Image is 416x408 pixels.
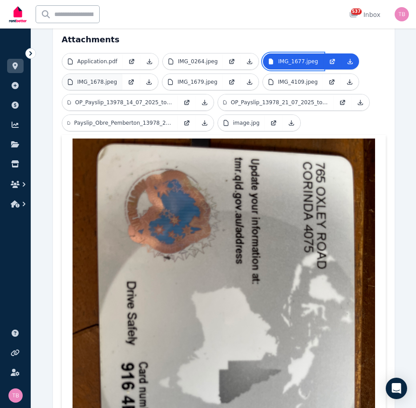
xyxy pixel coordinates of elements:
img: RentBetter [7,3,28,25]
div: Open Intercom Messenger [386,378,407,399]
p: OP_Payslip_13978_21_07_2025_to_27_07_2025.pdf [231,99,328,106]
a: Download Attachment [140,74,158,90]
a: Open in new Tab [123,53,141,69]
p: IMG_4109.jpeg [278,78,318,86]
img: Tracy Barrett [395,7,409,21]
div: Inbox [349,10,380,19]
a: Download Attachment [283,115,300,131]
a: IMG_1679.jpeg [162,74,223,90]
p: OP_Payslip_13978_14_07_2025_to_20_07_2025.pdf [75,99,173,106]
img: Tracy Barrett [8,388,23,403]
a: Open in new Tab [334,94,351,110]
a: Open in new Tab [122,74,140,90]
a: IMG_1677.jpeg [263,53,323,69]
a: Payslip_Obre_Pemberton_13978_28_07_2025_to_03_08_2025.pdf [62,115,178,131]
p: image.jpg [233,119,260,126]
p: IMG_1679.jpeg [178,78,218,86]
p: IMG_1678.jpeg [77,78,117,86]
a: OP_Payslip_13978_21_07_2025_to_27_07_2025.pdf [218,94,334,110]
p: Payslip_Obre_Pemberton_13978_28_07_2025_to_03_08_2025.pdf [74,119,173,126]
a: Download Attachment [196,115,214,131]
p: Application.pdf [77,58,117,65]
a: Download Attachment [341,74,359,90]
h4: Attachments [62,28,386,46]
p: IMG_0264.jpeg [178,58,218,65]
a: Download Attachment [341,53,359,69]
a: Open in new Tab [178,115,196,131]
a: Download Attachment [241,53,258,69]
a: Open in new Tab [223,74,241,90]
a: Download Attachment [241,74,258,90]
a: IMG_1678.jpeg [62,74,123,90]
a: Download Attachment [141,53,158,69]
a: Open in new Tab [323,53,341,69]
a: Open in new Tab [323,74,341,90]
span: 537 [351,8,362,15]
a: image.jpg [218,115,265,131]
a: Application.pdf [62,53,123,69]
a: Open in new Tab [178,94,196,110]
a: OP_Payslip_13978_14_07_2025_to_20_07_2025.pdf [62,94,178,110]
a: Open in new Tab [223,53,241,69]
a: Download Attachment [196,94,214,110]
a: IMG_0264.jpeg [163,53,223,69]
p: IMG_1677.jpeg [278,58,318,65]
a: Download Attachment [351,94,369,110]
a: Open in new Tab [265,115,283,131]
a: IMG_4109.jpeg [263,74,323,90]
